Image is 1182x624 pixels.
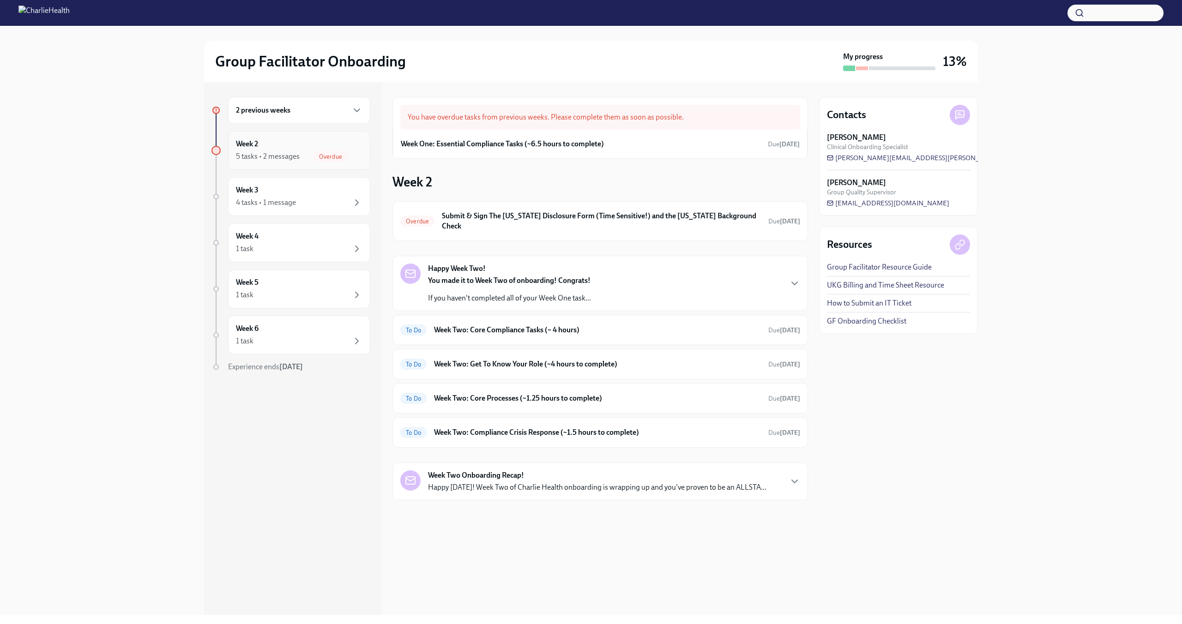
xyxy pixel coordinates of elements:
a: Group Facilitator Resource Guide [827,262,932,272]
strong: [DATE] [779,140,800,148]
span: Overdue [314,153,348,160]
span: September 22nd, 2025 10:00 [768,360,800,369]
h3: 13% [943,53,967,70]
a: Week 61 task [211,316,370,354]
div: 1 task [236,336,253,346]
h6: Week Two: Core Compliance Tasks (~ 4 hours) [434,325,761,335]
span: September 22nd, 2025 10:00 [768,428,800,437]
span: Due [768,217,800,225]
img: CharlieHealth [18,6,70,20]
a: Week 51 task [211,270,370,308]
span: To Do [400,395,427,402]
strong: My progress [843,52,883,62]
strong: [DATE] [780,360,800,368]
h6: Week Two: Compliance Crisis Response (~1.5 hours to complete) [434,427,761,438]
a: GF Onboarding Checklist [827,316,906,326]
h6: Submit & Sign The [US_STATE] Disclosure Form (Time Sensitive!) and the [US_STATE] Background Check [442,211,761,231]
span: Due [768,395,800,402]
a: To DoWeek Two: Core Processes (~1.25 hours to complete)Due[DATE] [400,391,800,406]
a: [PERSON_NAME][EMAIL_ADDRESS][PERSON_NAME][DOMAIN_NAME] [827,153,1057,162]
strong: Week Two Onboarding Recap! [428,470,524,480]
strong: [DATE] [780,217,800,225]
a: Week 25 tasks • 2 messagesOverdue [211,131,370,170]
a: Week One: Essential Compliance Tasks (~6.5 hours to complete)Due[DATE] [401,137,800,151]
div: 2 previous weeks [228,97,370,124]
span: Due [768,326,800,334]
p: If you haven't completed all of your Week One task... [428,293,591,303]
strong: [DATE] [279,362,303,371]
h6: Week One: Essential Compliance Tasks (~6.5 hours to complete) [401,139,604,149]
h6: Week Two: Get To Know Your Role (~4 hours to complete) [434,359,761,369]
h6: Week 6 [236,324,259,334]
span: Due [768,360,800,368]
div: 1 task [236,244,253,254]
span: Group Quality Supervisor [827,188,896,197]
span: Clinical Onboarding Specialist [827,143,908,151]
p: Happy [DATE]! Week Two of Charlie Health onboarding is wrapping up and you've proven to be an ALL... [428,482,766,492]
div: 5 tasks • 2 messages [236,151,300,162]
h6: Week 2 [236,139,258,149]
div: You have overdue tasks from previous weeks. Please complete them as soon as possible. [400,105,800,130]
strong: [DATE] [780,395,800,402]
a: OverdueSubmit & Sign The [US_STATE] Disclosure Form (Time Sensitive!) and the [US_STATE] Backgrou... [400,209,800,233]
span: September 15th, 2025 10:00 [768,140,800,149]
h6: Week 5 [236,277,259,288]
span: To Do [400,327,427,334]
h3: Week 2 [392,174,432,190]
strong: Happy Week Two! [428,264,486,274]
span: Overdue [400,218,434,225]
strong: [PERSON_NAME] [827,178,886,188]
div: 4 tasks • 1 message [236,198,296,208]
h4: Contacts [827,108,866,122]
h6: Week Two: Core Processes (~1.25 hours to complete) [434,393,761,403]
span: September 22nd, 2025 10:00 [768,326,800,335]
h6: Week 3 [236,185,259,195]
h6: Week 4 [236,231,259,241]
h2: Group Facilitator Onboarding [215,52,406,71]
strong: [DATE] [780,429,800,437]
span: To Do [400,361,427,368]
span: To Do [400,429,427,436]
strong: [DATE] [780,326,800,334]
h6: 2 previous weeks [236,105,290,115]
a: [EMAIL_ADDRESS][DOMAIN_NAME] [827,198,949,208]
span: Due [768,429,800,437]
span: September 22nd, 2025 10:00 [768,394,800,403]
strong: [PERSON_NAME] [827,132,886,143]
a: UKG Billing and Time Sheet Resource [827,280,944,290]
a: How to Submit an IT Ticket [827,298,911,308]
a: To DoWeek Two: Core Compliance Tasks (~ 4 hours)Due[DATE] [400,323,800,337]
h4: Resources [827,238,872,252]
a: To DoWeek Two: Get To Know Your Role (~4 hours to complete)Due[DATE] [400,357,800,372]
strong: You made it to Week Two of onboarding! Congrats! [428,276,591,285]
span: Experience ends [228,362,303,371]
a: To DoWeek Two: Compliance Crisis Response (~1.5 hours to complete)Due[DATE] [400,425,800,440]
div: 1 task [236,290,253,300]
span: Due [768,140,800,148]
a: Week 41 task [211,223,370,262]
span: September 17th, 2025 10:00 [768,217,800,226]
a: Week 34 tasks • 1 message [211,177,370,216]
